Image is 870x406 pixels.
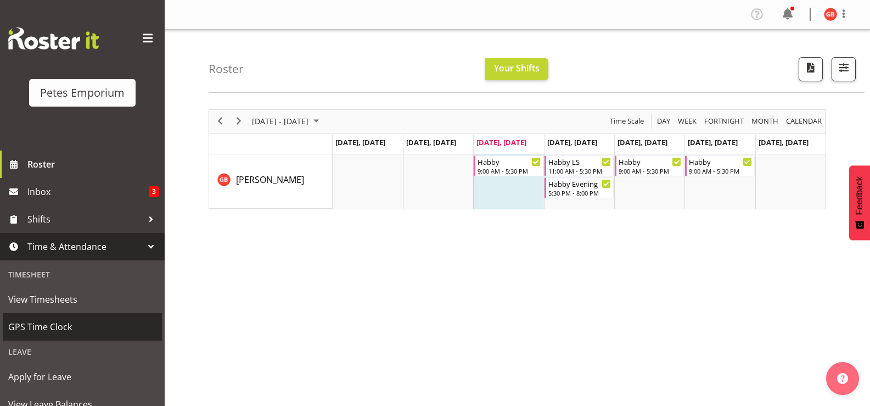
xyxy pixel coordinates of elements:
button: Feedback - Show survey [849,165,870,240]
span: Roster [27,156,159,173]
div: 5:30 PM - 8:00 PM [548,188,611,197]
img: Rosterit website logo [8,27,99,49]
div: Gillian Byford"s event - Habby Begin From Friday, September 19, 2025 at 9:00:00 AM GMT+12:00 Ends... [615,155,684,176]
span: Week [677,114,698,128]
div: Gillian Byford"s event - Habby Begin From Wednesday, September 17, 2025 at 9:00:00 AM GMT+12:00 E... [474,155,543,176]
td: Gillian Byford resource [209,154,333,209]
div: Gillian Byford"s event - Habby Begin From Saturday, September 20, 2025 at 9:00:00 AM GMT+12:00 En... [685,155,754,176]
a: [PERSON_NAME] [236,173,304,186]
a: Apply for Leave [3,363,162,391]
button: Month [784,114,824,128]
div: previous period [211,110,229,133]
button: Previous [213,114,228,128]
button: Timeline Day [655,114,672,128]
span: Feedback [855,176,865,215]
div: 9:00 AM - 5:30 PM [689,166,751,175]
img: help-xxl-2.png [837,373,848,384]
div: Habby [478,156,540,167]
span: View Timesheets [8,291,156,308]
span: Time & Attendance [27,238,143,255]
span: [DATE], [DATE] [618,137,667,147]
span: Day [656,114,671,128]
div: Gillian Byford"s event - Habby LS Begin From Thursday, September 18, 2025 at 11:00:00 AM GMT+12:0... [545,155,614,176]
span: Time Scale [609,114,645,128]
div: Habby LS [548,156,611,167]
span: [DATE] - [DATE] [251,114,310,128]
span: Shifts [27,211,143,227]
button: Timeline Month [750,114,781,128]
div: Leave [3,341,162,363]
div: 9:00 AM - 5:30 PM [478,166,540,175]
button: Fortnight [703,114,746,128]
a: View Timesheets [3,286,162,313]
img: gillian-byford11184.jpg [824,8,837,21]
div: Gillian Byford"s event - Habby Evening Begin From Thursday, September 18, 2025 at 5:30:00 PM GMT+... [545,177,614,198]
button: Your Shifts [485,58,548,80]
div: Petes Emporium [40,85,125,101]
span: calendar [785,114,823,128]
button: Filter Shifts [832,57,856,81]
button: Next [232,114,246,128]
span: [DATE], [DATE] [688,137,738,147]
span: [DATE], [DATE] [335,137,385,147]
span: Inbox [27,183,149,200]
button: Time Scale [608,114,646,128]
button: September 2025 [250,114,324,128]
span: [DATE], [DATE] [476,137,526,147]
div: 9:00 AM - 5:30 PM [619,166,681,175]
span: [DATE], [DATE] [759,137,809,147]
button: Timeline Week [676,114,699,128]
span: Month [750,114,779,128]
button: Download a PDF of the roster according to the set date range. [799,57,823,81]
div: Habby [689,156,751,167]
div: next period [229,110,248,133]
span: Fortnight [703,114,745,128]
span: 3 [149,186,159,197]
div: Timesheet [3,263,162,286]
div: Habby [619,156,681,167]
span: [DATE], [DATE] [547,137,597,147]
table: Timeline Week of September 17, 2025 [333,154,826,209]
span: Your Shifts [494,62,540,74]
a: GPS Time Clock [3,313,162,341]
div: 11:00 AM - 5:30 PM [548,166,611,175]
div: September 15 - 21, 2025 [248,110,325,133]
span: Apply for Leave [8,369,156,385]
span: GPS Time Clock [8,319,156,335]
div: Timeline Week of September 17, 2025 [209,109,826,209]
h4: Roster [209,63,244,75]
div: Habby Evening [548,178,611,189]
span: [DATE], [DATE] [406,137,456,147]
